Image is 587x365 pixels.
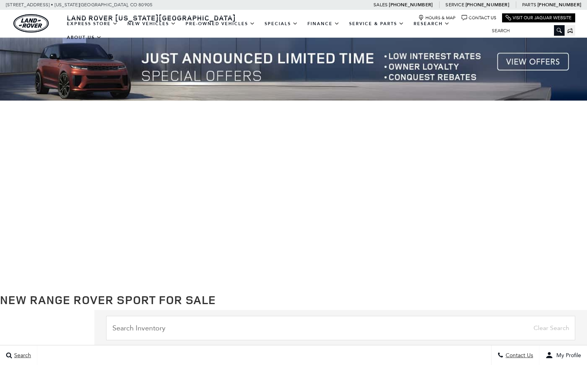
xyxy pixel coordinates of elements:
[260,17,303,31] a: Specials
[13,14,49,33] a: land-rover
[374,2,388,7] span: Sales
[181,17,260,31] a: Pre-Owned Vehicles
[486,26,565,35] input: Search
[462,15,496,21] a: Contact Us
[106,316,575,340] input: Search Inventory
[344,17,409,31] a: Service & Parts
[62,17,486,44] nav: Main Navigation
[418,15,456,21] a: Hours & Map
[409,17,455,31] a: Research
[62,13,241,22] a: Land Rover [US_STATE][GEOGRAPHIC_DATA]
[6,2,153,7] a: [STREET_ADDRESS] • [US_STATE][GEOGRAPHIC_DATA], CO 80905
[303,17,344,31] a: Finance
[537,2,581,8] a: [PHONE_NUMBER]
[553,352,581,359] span: My Profile
[506,15,572,21] a: Visit Our Jaguar Website
[62,31,107,44] a: About Us
[67,13,236,22] span: Land Rover [US_STATE][GEOGRAPHIC_DATA]
[12,352,31,359] span: Search
[123,17,181,31] a: New Vehicles
[13,14,49,33] img: Land Rover
[539,345,587,365] button: user-profile-menu
[445,2,464,7] span: Service
[504,352,533,359] span: Contact Us
[466,2,509,8] a: [PHONE_NUMBER]
[389,2,432,8] a: [PHONE_NUMBER]
[62,17,123,31] a: EXPRESS STORE
[522,2,536,7] span: Parts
